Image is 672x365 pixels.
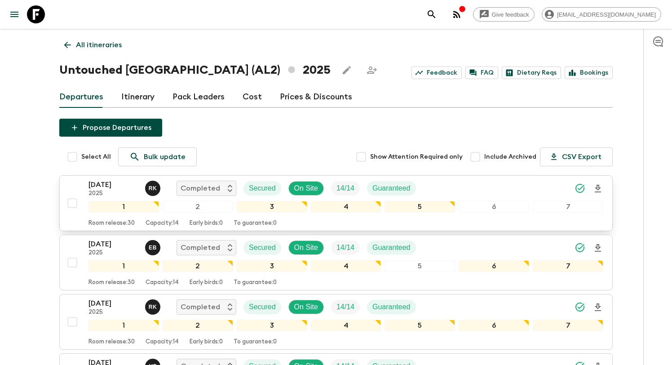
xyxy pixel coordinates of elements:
div: 6 [459,260,529,272]
p: Completed [181,302,220,312]
span: Robert Kaca [145,302,162,309]
span: Include Archived [484,152,536,161]
div: 2 [163,201,233,213]
div: Trip Fill [331,181,360,196]
div: Secured [243,240,281,255]
div: On Site [288,240,324,255]
svg: Synced Successfully [575,242,585,253]
span: Select All [81,152,111,161]
div: Secured [243,300,281,314]
p: Secured [249,302,276,312]
p: 14 / 14 [336,302,354,312]
p: [DATE] [88,239,138,249]
a: All itineraries [59,36,127,54]
p: 2025 [88,309,138,316]
div: 6 [459,320,529,331]
p: 2025 [88,249,138,257]
div: 5 [385,320,455,331]
button: CSV Export [540,147,613,166]
p: Early birds: 0 [190,338,223,346]
p: Completed [181,183,220,194]
p: Capacity: 14 [146,220,179,227]
svg: Synced Successfully [575,183,585,194]
p: All itineraries [76,40,122,50]
div: 4 [311,320,381,331]
p: Capacity: 14 [146,279,179,286]
p: To guarantee: 0 [234,338,277,346]
p: Secured [249,242,276,253]
p: Room release: 30 [88,279,135,286]
span: Erild Balla [145,243,162,250]
a: Itinerary [121,86,155,108]
button: [DATE]2025Robert KacaCompletedSecuredOn SiteTrip FillGuaranteed1234567Room release:30Capacity:14E... [59,175,613,231]
div: Secured [243,181,281,196]
div: 1 [88,320,159,331]
svg: Download Onboarding [592,243,603,254]
a: Bookings [565,67,613,79]
span: Robert Kaca [145,183,162,191]
p: To guarantee: 0 [234,279,277,286]
p: Guaranteed [372,183,411,194]
div: 4 [311,260,381,272]
span: Show Attention Required only [370,152,463,161]
div: 2 [163,320,233,331]
div: [EMAIL_ADDRESS][DOMAIN_NAME] [542,7,661,22]
div: On Site [288,300,324,314]
p: Capacity: 14 [146,338,179,346]
div: 3 [237,201,307,213]
p: 2025 [88,190,138,197]
svg: Synced Successfully [575,302,585,312]
div: 1 [88,201,159,213]
p: Bulk update [144,151,186,162]
p: Room release: 30 [88,338,135,346]
p: Secured [249,183,276,194]
button: Edit this itinerary [338,61,356,79]
p: On Site [294,242,318,253]
span: [EMAIL_ADDRESS][DOMAIN_NAME] [552,11,661,18]
p: Room release: 30 [88,220,135,227]
p: To guarantee: 0 [234,220,277,227]
a: Prices & Discounts [280,86,352,108]
div: 4 [311,201,381,213]
div: 7 [533,320,603,331]
button: [DATE]2025Robert KacaCompletedSecuredOn SiteTrip FillGuaranteed1234567Room release:30Capacity:14E... [59,294,613,350]
a: FAQ [465,67,498,79]
span: Give feedback [487,11,534,18]
div: On Site [288,181,324,196]
p: [DATE] [88,298,138,309]
div: Trip Fill [331,300,360,314]
p: Completed [181,242,220,253]
p: 14 / 14 [336,242,354,253]
svg: Download Onboarding [592,302,603,313]
p: Early birds: 0 [190,220,223,227]
span: Share this itinerary [363,61,381,79]
a: Departures [59,86,103,108]
a: Dietary Reqs [502,67,561,79]
a: Pack Leaders [172,86,225,108]
p: [DATE] [88,179,138,190]
p: Early birds: 0 [190,279,223,286]
div: 7 [533,260,603,272]
a: Give feedback [473,7,535,22]
p: Guaranteed [372,242,411,253]
div: 7 [533,201,603,213]
div: 3 [237,260,307,272]
button: [DATE]2025Erild BallaCompletedSecuredOn SiteTrip FillGuaranteed1234567Room release:30Capacity:14E... [59,235,613,290]
button: search adventures [423,5,441,23]
button: Propose Departures [59,119,162,137]
svg: Download Onboarding [592,183,603,194]
div: 5 [385,201,455,213]
a: Feedback [411,67,462,79]
a: Cost [243,86,262,108]
div: 6 [459,201,529,213]
div: 1 [88,260,159,272]
button: menu [5,5,23,23]
a: Bulk update [118,147,197,166]
p: On Site [294,302,318,312]
p: 14 / 14 [336,183,354,194]
p: On Site [294,183,318,194]
div: 5 [385,260,455,272]
div: 2 [163,260,233,272]
p: Guaranteed [372,302,411,312]
div: 3 [237,320,307,331]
